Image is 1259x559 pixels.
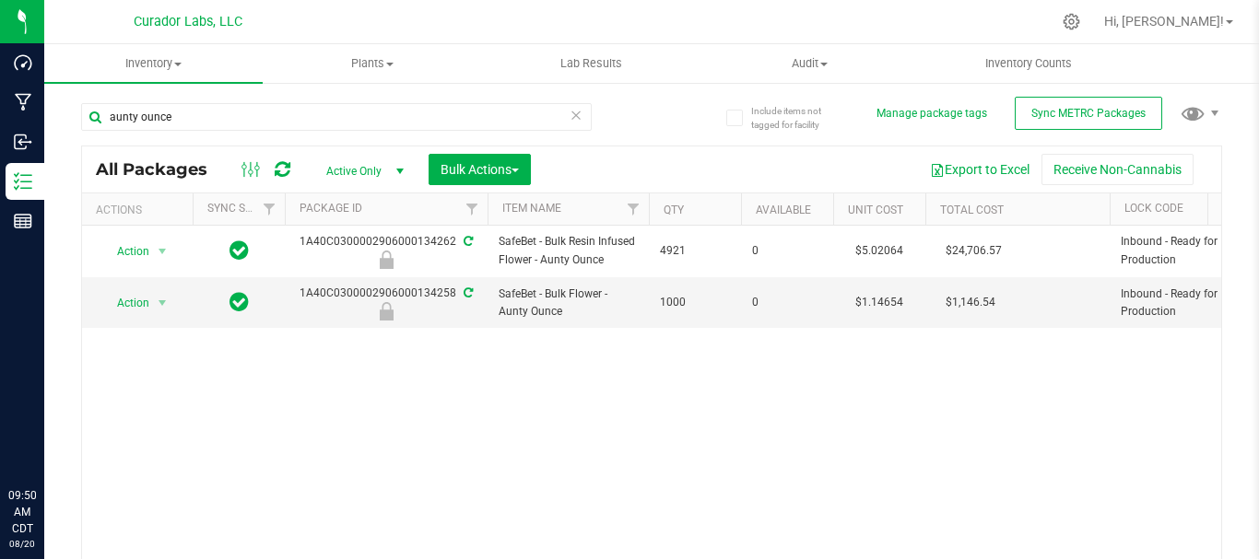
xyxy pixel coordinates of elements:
[1015,97,1162,130] button: Sync METRC Packages
[441,162,519,177] span: Bulk Actions
[282,250,490,269] div: Inbound - Ready for Production
[264,55,480,72] span: Plants
[877,106,987,122] button: Manage package tags
[14,172,32,191] inline-svg: Inventory
[81,103,592,131] input: Search Package ID, Item Name, SKU, Lot or Part Number...
[96,204,185,216] div: Actions
[1121,233,1237,268] span: Inbound - Ready for Production
[1060,13,1083,30] div: Manage settings
[254,193,285,225] a: Filter
[570,103,582,127] span: Clear
[848,204,903,216] a: Unit Cost
[756,204,811,216] a: Available
[918,154,1041,185] button: Export to Excel
[8,487,36,537] p: 09:50 AM CDT
[461,286,473,299] span: Sync from Compliance System
[263,44,481,83] a: Plants
[936,238,1011,264] span: $24,706.57
[535,55,647,72] span: Lab Results
[960,55,1097,72] span: Inventory Counts
[429,154,531,185] button: Bulk Actions
[499,285,638,320] span: SafeBet - Bulk Flower - Aunty Ounce
[282,285,490,320] div: 1A40C0300002906000134258
[833,277,925,328] td: $1.14654
[44,55,263,72] span: Inventory
[461,235,473,248] span: Sync from Compliance System
[151,239,174,264] span: select
[660,242,730,260] span: 4921
[936,289,1005,316] span: $1,146.54
[1041,154,1194,185] button: Receive Non-Cannabis
[282,302,490,320] div: Inbound - Ready for Production
[940,204,1004,216] a: Total Cost
[660,294,730,311] span: 1000
[664,204,684,216] a: Qty
[300,202,362,215] a: Package ID
[100,290,150,316] span: Action
[54,409,76,431] iframe: Resource center unread badge
[18,412,74,467] iframe: Resource center
[151,290,174,316] span: select
[1031,107,1146,120] span: Sync METRC Packages
[1104,14,1224,29] span: Hi, [PERSON_NAME]!
[751,104,843,132] span: Include items not tagged for facility
[700,44,919,83] a: Audit
[207,202,278,215] a: Sync Status
[229,238,249,263] span: In Sync
[282,233,490,269] div: 1A40C0300002906000134262
[499,233,638,268] span: SafeBet - Bulk Resin Infused Flower - Aunty Ounce
[752,242,822,260] span: 0
[134,14,242,29] span: Curador Labs, LLC
[1124,202,1183,215] a: Lock Code
[229,289,249,315] span: In Sync
[100,239,150,264] span: Action
[8,537,36,551] p: 08/20
[14,93,32,111] inline-svg: Manufacturing
[14,53,32,72] inline-svg: Dashboard
[752,294,822,311] span: 0
[457,193,488,225] a: Filter
[502,202,561,215] a: Item Name
[14,212,32,230] inline-svg: Reports
[481,44,700,83] a: Lab Results
[44,44,263,83] a: Inventory
[833,226,925,277] td: $5.02064
[96,159,226,180] span: All Packages
[618,193,649,225] a: Filter
[14,133,32,151] inline-svg: Inbound
[701,55,918,72] span: Audit
[919,44,1137,83] a: Inventory Counts
[1121,285,1237,320] span: Inbound - Ready for Production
